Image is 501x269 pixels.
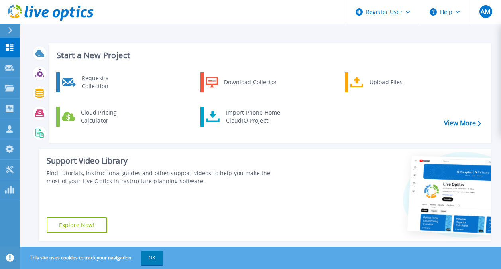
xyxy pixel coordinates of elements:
div: Find tutorials, instructional guides and other support videos to help you make the most of your L... [47,169,282,185]
span: AM [481,8,490,15]
div: Download Collector [220,74,280,90]
div: Cloud Pricing Calculator [77,109,136,125]
a: View More [444,119,481,127]
button: OK [141,251,163,265]
h3: Start a New Project [57,51,481,60]
div: Import Phone Home CloudIQ Project [222,109,284,125]
a: Explore Now! [47,217,107,233]
span: This site uses cookies to track your navigation. [22,251,163,265]
a: Download Collector [200,72,282,92]
a: Cloud Pricing Calculator [56,107,138,127]
div: Request a Collection [78,74,136,90]
a: Request a Collection [56,72,138,92]
a: Upload Files [345,72,426,92]
div: Upload Files [365,74,424,90]
div: Support Video Library [47,156,282,166]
